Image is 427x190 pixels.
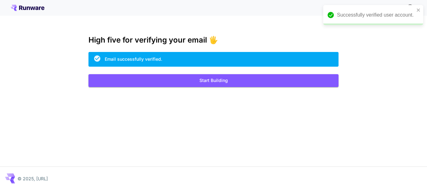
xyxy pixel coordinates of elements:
[105,56,162,62] div: Email successfully verified.
[337,11,414,19] div: Successfully verified user account.
[18,175,48,182] p: © 2025, [URL]
[416,8,421,13] button: close
[88,74,339,87] button: Start Building
[88,36,339,44] h3: High five for verifying your email 🖐️
[404,1,416,14] button: In order to qualify for free credit, you need to sign up with a business email address and click ...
